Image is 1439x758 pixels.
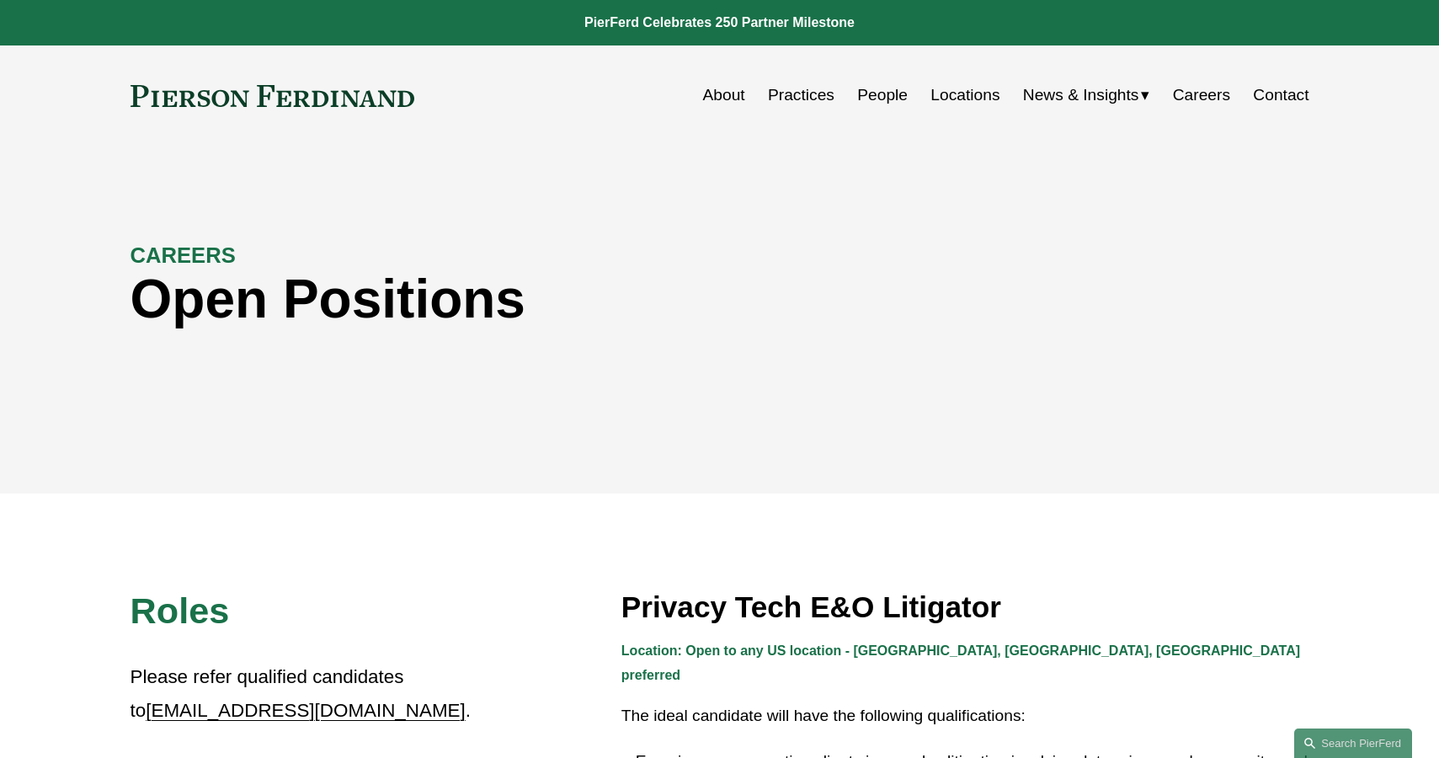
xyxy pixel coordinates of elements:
a: Locations [930,79,999,111]
a: folder dropdown [1023,79,1150,111]
strong: Location: Open to any US location - [GEOGRAPHIC_DATA], [GEOGRAPHIC_DATA], [GEOGRAPHIC_DATA] prefe... [621,643,1304,682]
span: News & Insights [1023,81,1139,110]
p: Please refer qualified candidates to . [131,660,474,729]
h1: Open Positions [131,269,1015,330]
a: Practices [768,79,834,111]
span: Roles [131,590,230,631]
a: Search this site [1294,729,1412,758]
a: Careers [1173,79,1230,111]
a: People [857,79,908,111]
p: The ideal candidate will have the following qualifications: [621,702,1309,731]
strong: CAREERS [131,243,236,267]
a: [EMAIL_ADDRESS][DOMAIN_NAME] [146,700,465,721]
h3: Privacy Tech E&O Litigator [621,589,1309,626]
a: About [703,79,745,111]
a: Contact [1253,79,1308,111]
